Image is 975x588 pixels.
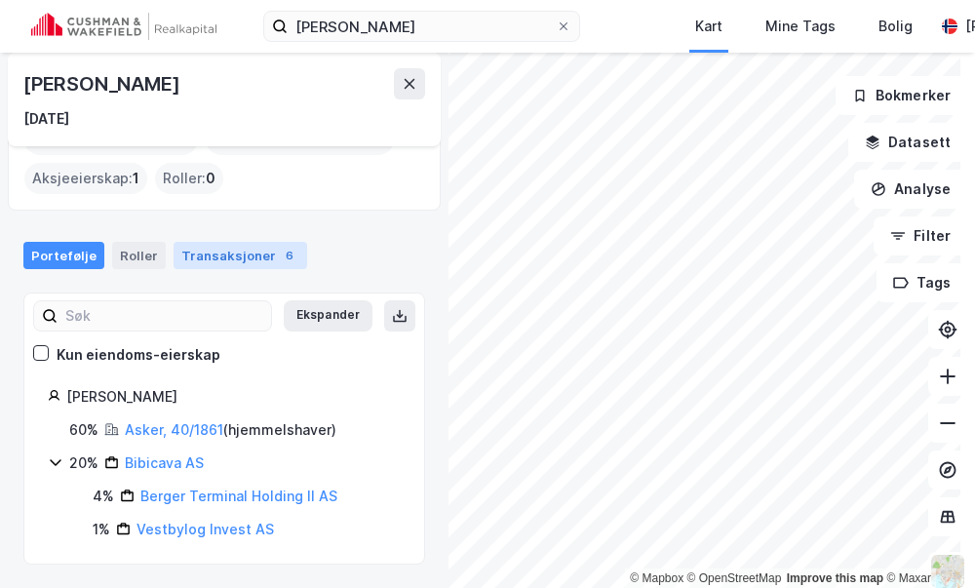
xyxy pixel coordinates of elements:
[878,15,913,38] div: Bolig
[140,488,337,504] a: Berger Terminal Holding II AS
[854,170,967,209] button: Analyse
[69,451,98,475] div: 20%
[125,421,223,438] a: Asker, 40/1861
[630,571,683,585] a: Mapbox
[155,163,223,194] div: Roller :
[787,571,883,585] a: Improve this map
[93,485,114,508] div: 4%
[31,13,216,40] img: cushman-wakefield-realkapital-logo.202ea83816669bd177139c58696a8fa1.svg
[288,12,556,41] input: Søk på adresse, matrikkel, gårdeiere, leietakere eller personer
[93,518,110,541] div: 1%
[23,68,183,99] div: [PERSON_NAME]
[877,494,975,588] div: Kontrollprogram for chat
[125,418,336,442] div: ( hjemmelshaver )
[206,167,215,190] span: 0
[284,300,372,332] button: Ekspander
[57,343,220,367] div: Kun eiendoms-eierskap
[58,301,271,331] input: Søk
[136,521,274,537] a: Vestbylog Invest AS
[874,216,967,255] button: Filter
[112,242,166,269] div: Roller
[280,246,299,265] div: 6
[877,494,975,588] iframe: Chat Widget
[133,167,139,190] span: 1
[174,242,307,269] div: Transaksjoner
[23,107,69,131] div: [DATE]
[836,76,967,115] button: Bokmerker
[23,242,104,269] div: Portefølje
[695,15,722,38] div: Kart
[66,385,401,409] div: [PERSON_NAME]
[125,454,204,471] a: Bibicava AS
[687,571,782,585] a: OpenStreetMap
[69,418,98,442] div: 60%
[24,163,147,194] div: Aksjeeierskap :
[765,15,836,38] div: Mine Tags
[877,263,967,302] button: Tags
[848,123,967,162] button: Datasett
